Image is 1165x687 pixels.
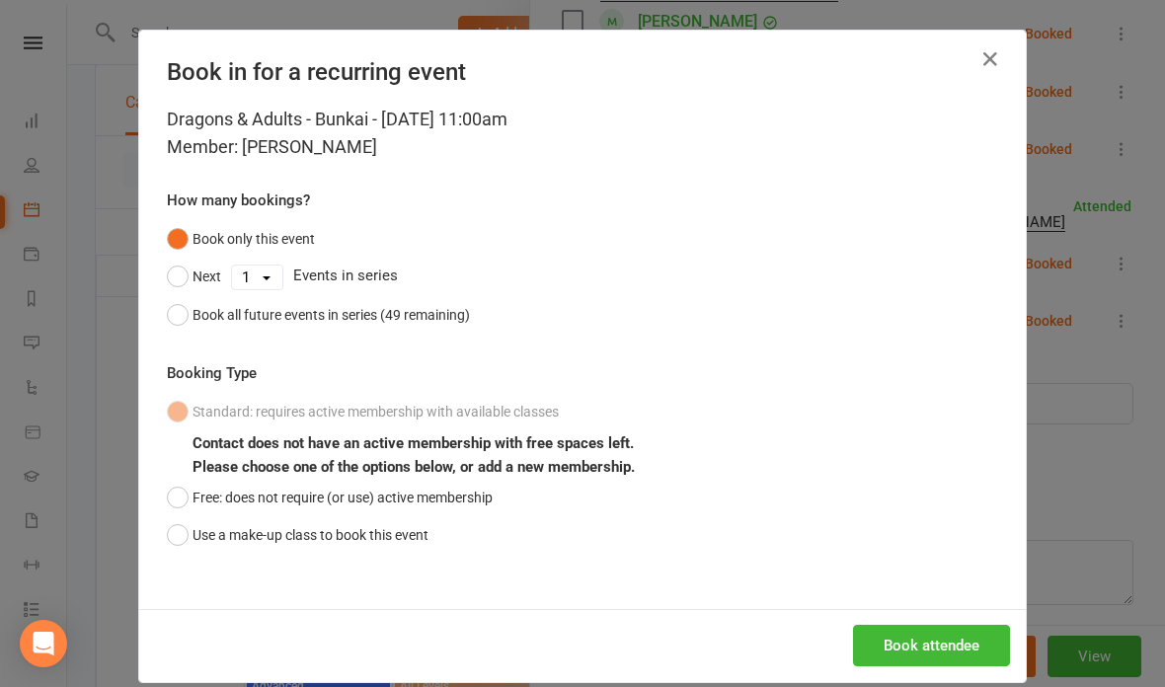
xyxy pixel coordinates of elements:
[167,361,257,385] label: Booking Type
[167,296,470,334] button: Book all future events in series (49 remaining)
[193,304,470,326] div: Book all future events in series (49 remaining)
[167,258,221,295] button: Next
[193,458,635,476] b: Please choose one of the options below, or add a new membership.
[167,479,493,516] button: Free: does not require (or use) active membership
[20,620,67,667] div: Open Intercom Messenger
[167,220,315,258] button: Book only this event
[167,58,998,86] h4: Book in for a recurring event
[167,106,998,161] div: Dragons & Adults - Bunkai - [DATE] 11:00am Member: [PERSON_NAME]
[974,43,1006,75] button: Close
[853,625,1010,666] button: Book attendee
[167,189,310,212] label: How many bookings?
[167,516,428,554] button: Use a make-up class to book this event
[167,258,998,295] div: Events in series
[193,434,634,452] b: Contact does not have an active membership with free spaces left.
